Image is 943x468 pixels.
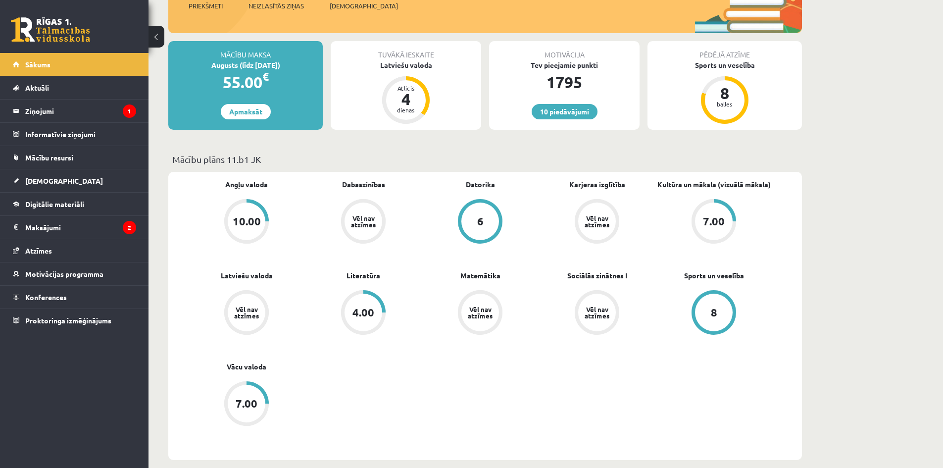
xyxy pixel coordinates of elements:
div: balles [710,101,740,107]
div: Sports un veselība [647,60,802,70]
div: dienas [391,107,421,113]
a: Rīgas 1. Tālmācības vidusskola [11,17,90,42]
a: Proktoringa izmēģinājums [13,309,136,332]
span: Neizlasītās ziņas [248,1,304,11]
a: Mācību resursi [13,146,136,169]
div: 4.00 [352,307,374,318]
i: 2 [123,221,136,234]
i: 1 [123,104,136,118]
a: Vēl nav atzīmes [539,290,655,337]
div: 8 [710,85,740,101]
div: 7.00 [703,216,725,227]
span: Motivācijas programma [25,269,103,278]
a: 8 [655,290,772,337]
div: Motivācija [489,41,640,60]
span: Proktoringa izmēģinājums [25,316,111,325]
div: Atlicis [391,85,421,91]
div: Vēl nav atzīmes [233,306,260,319]
a: Dabaszinības [342,179,385,190]
a: Atzīmes [13,239,136,262]
legend: Informatīvie ziņojumi [25,123,136,146]
span: Atzīmes [25,246,52,255]
a: Vēl nav atzīmes [305,199,422,246]
div: 10.00 [233,216,261,227]
span: Sākums [25,60,50,69]
legend: Ziņojumi [25,100,136,122]
div: Tev pieejamie punkti [489,60,640,70]
div: 1795 [489,70,640,94]
a: Vēl nav atzīmes [422,290,539,337]
div: Vēl nav atzīmes [583,306,611,319]
div: 4 [391,91,421,107]
a: Vēl nav atzīmes [188,290,305,337]
a: Literatūra [347,270,380,281]
a: Digitālie materiāli [13,193,136,215]
span: Mācību resursi [25,153,73,162]
legend: Maksājumi [25,216,136,239]
a: 4.00 [305,290,422,337]
a: 7.00 [655,199,772,246]
span: € [262,69,269,84]
div: Tuvākā ieskaite [331,41,481,60]
p: Mācību plāns 11.b1 JK [172,153,798,166]
span: Aktuāli [25,83,49,92]
div: 6 [477,216,484,227]
a: Sākums [13,53,136,76]
a: Kultūra un māksla (vizuālā māksla) [657,179,771,190]
div: Latviešu valoda [331,60,481,70]
div: 8 [711,307,717,318]
a: 6 [422,199,539,246]
a: 10 piedāvājumi [532,104,597,119]
a: Sociālās zinātnes I [567,270,627,281]
span: Digitālie materiāli [25,200,84,208]
div: Pēdējā atzīme [647,41,802,60]
div: Vēl nav atzīmes [466,306,494,319]
div: 55.00 [168,70,323,94]
div: Mācību maksa [168,41,323,60]
a: Karjeras izglītība [569,179,625,190]
div: Vēl nav atzīmes [583,215,611,228]
a: 7.00 [188,381,305,428]
span: Konferences [25,293,67,302]
a: Matemātika [460,270,500,281]
a: Latviešu valoda Atlicis 4 dienas [331,60,481,125]
div: Augusts (līdz [DATE]) [168,60,323,70]
a: Latviešu valoda [221,270,273,281]
div: 7.00 [236,398,257,409]
a: Apmaksāt [221,104,271,119]
a: [DEMOGRAPHIC_DATA] [13,169,136,192]
div: Vēl nav atzīmes [349,215,377,228]
a: Maksājumi2 [13,216,136,239]
a: Informatīvie ziņojumi [13,123,136,146]
a: Vācu valoda [227,362,266,372]
a: Angļu valoda [225,179,268,190]
a: Motivācijas programma [13,262,136,285]
a: Aktuāli [13,76,136,99]
span: Priekšmeti [189,1,223,11]
a: Konferences [13,286,136,309]
a: Vēl nav atzīmes [539,199,655,246]
a: 10.00 [188,199,305,246]
a: Sports un veselība 8 balles [647,60,802,125]
a: Sports un veselība [684,270,744,281]
span: [DEMOGRAPHIC_DATA] [330,1,398,11]
a: Datorika [466,179,495,190]
span: [DEMOGRAPHIC_DATA] [25,176,103,185]
a: Ziņojumi1 [13,100,136,122]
